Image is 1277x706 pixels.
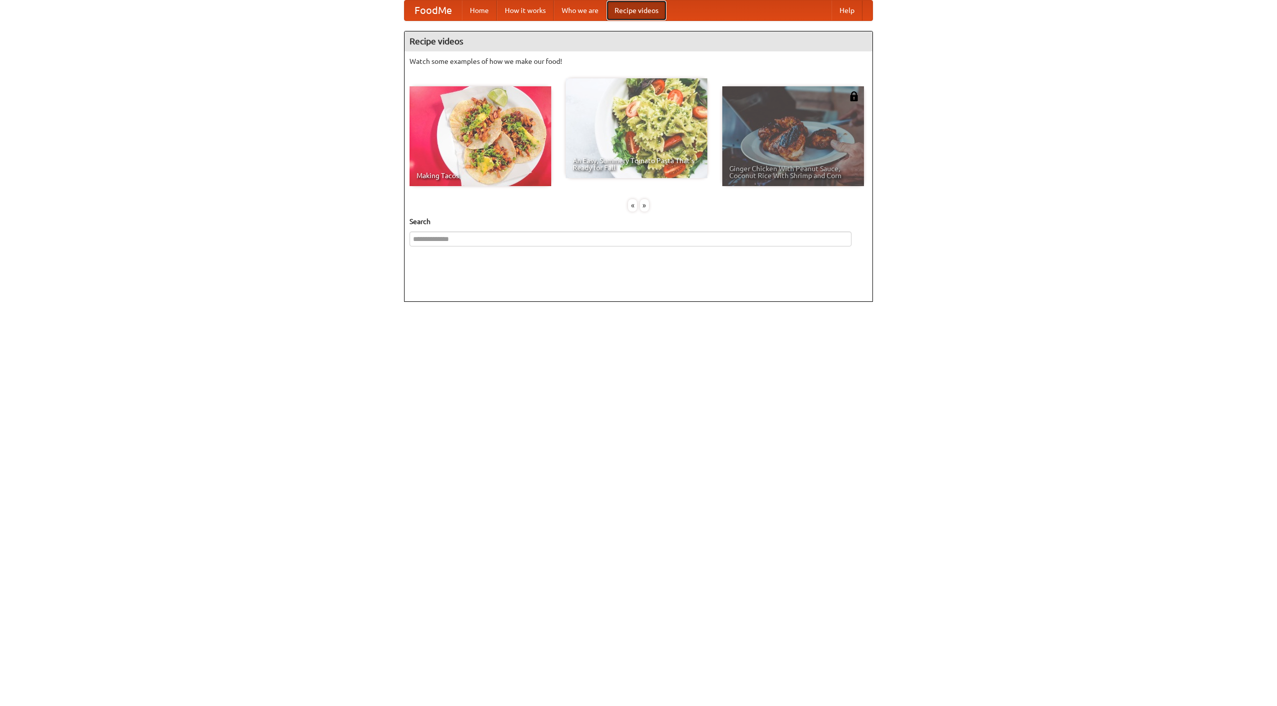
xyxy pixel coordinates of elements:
a: An Easy, Summery Tomato Pasta That's Ready for Fall [566,78,707,178]
a: Who we are [554,0,607,20]
a: Recipe videos [607,0,666,20]
div: « [628,199,637,212]
p: Watch some examples of how we make our food! [410,56,867,66]
img: 483408.png [849,91,859,101]
h5: Search [410,217,867,227]
a: Home [462,0,497,20]
div: » [640,199,649,212]
a: How it works [497,0,554,20]
h4: Recipe videos [405,31,872,51]
span: Making Tacos [417,172,544,179]
a: FoodMe [405,0,462,20]
a: Making Tacos [410,86,551,186]
span: An Easy, Summery Tomato Pasta That's Ready for Fall [573,157,700,171]
a: Help [832,0,862,20]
